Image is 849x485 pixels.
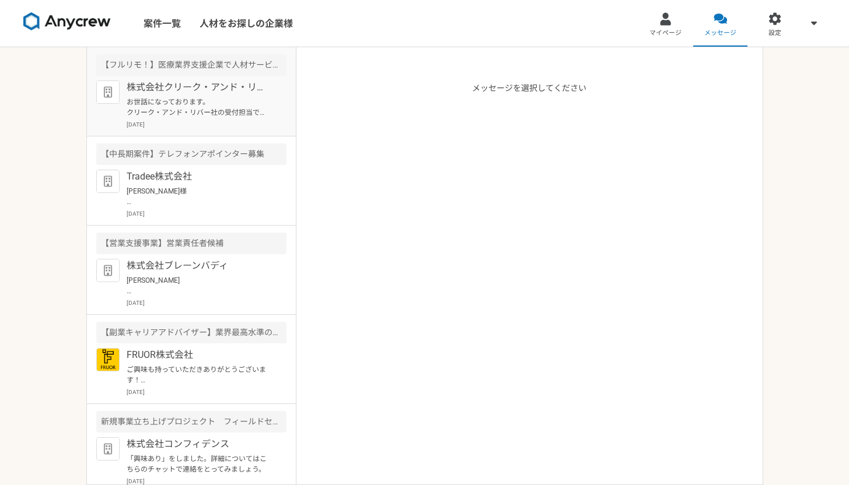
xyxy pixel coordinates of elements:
div: 【フルリモ！】医療業界支援企業で人材サービス事業の新規事業企画・開発！ [96,54,287,76]
p: [PERSON_NAME] お世話になっております。 株式会社ブレーンバディ採用担当です。 この度は、数ある企業の中から弊社に興味を持っていただき、誠にありがとうございます。 社内で慎重に選考し... [127,275,271,296]
p: [PERSON_NAME]様 この度は弊社求人にご興味を持っていただきありがとうございます。 Tradee株式会社の[PERSON_NAME]と申します。 今回弊社が募っている求人は特定技能商材... [127,186,271,207]
img: default_org_logo-42cde973f59100197ec2c8e796e4974ac8490bb5b08a0eb061ff975e4574aa76.png [96,80,120,104]
p: Tradee株式会社 [127,170,271,184]
div: 【営業支援事業】営業責任者候補 [96,233,287,254]
span: 設定 [768,29,781,38]
p: [DATE] [127,388,287,396]
span: マイページ [649,29,682,38]
p: 株式会社クリーク・アンド・リバー社 [127,80,271,94]
p: [DATE] [127,120,287,129]
div: 【中長期案件】テレフォンアポインター募集 [96,143,287,165]
img: default_org_logo-42cde973f59100197ec2c8e796e4974ac8490bb5b08a0eb061ff975e4574aa76.png [96,259,120,282]
p: 「興味あり」をしました。詳細についてはこちらのチャットで連絡をとってみましょう。 [127,454,271,475]
p: [DATE] [127,209,287,218]
p: ご興味も持っていただきありがとうございます！ FRUOR株式会社の[PERSON_NAME]です。 ぜひ一度オンラインにて詳細のご説明がでできればと思っております。 〜〜〜〜〜〜〜〜〜〜〜〜〜〜... [127,364,271,385]
p: FRUOR株式会社 [127,348,271,362]
img: 8DqYSo04kwAAAAASUVORK5CYII= [23,12,111,31]
div: 【副業キャリアアドバイザー】業界最高水準の報酬率で還元します！ [96,322,287,343]
img: default_org_logo-42cde973f59100197ec2c8e796e4974ac8490bb5b08a0eb061ff975e4574aa76.png [96,170,120,193]
span: メッセージ [704,29,736,38]
p: メッセージを選択してください [472,82,586,484]
div: 新規事業立ち上げプロジェクト フィールドセールス [96,411,287,433]
p: 株式会社ブレーンバディ [127,259,271,273]
img: default_org_logo-42cde973f59100197ec2c8e796e4974ac8490bb5b08a0eb061ff975e4574aa76.png [96,437,120,461]
p: 株式会社コンフィデンス [127,437,271,451]
p: お世話になっております。 クリーク・アンド・リバー社の受付担当です。 この度は弊社案件にご興味頂き誠にありがとうございます。 お仕事のご依頼を検討するうえで詳細を確認させていただきたく、下記お送... [127,97,271,118]
img: FRUOR%E3%83%AD%E3%82%B3%E3%82%99.png [96,348,120,371]
p: [DATE] [127,298,287,307]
